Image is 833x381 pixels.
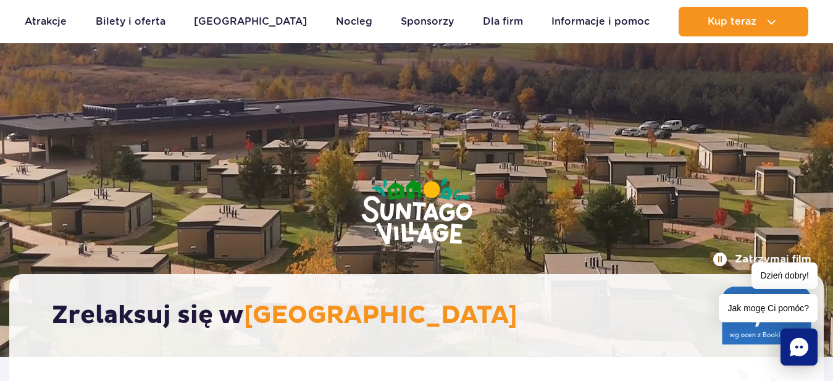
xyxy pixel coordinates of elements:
span: Kup teraz [708,16,756,27]
span: Dzień dobry! [751,262,818,289]
a: Sponsorzy [401,7,454,36]
a: [GEOGRAPHIC_DATA] [194,7,307,36]
h2: Zrelaksuj się w [52,300,793,331]
span: Jak mogę Ci pomóc? [719,294,818,322]
a: Atrakcje [25,7,67,36]
img: Suntago Village [312,130,522,295]
button: Kup teraz [679,7,808,36]
span: [GEOGRAPHIC_DATA] [244,300,517,331]
a: Nocleg [336,7,372,36]
a: Bilety i oferta [96,7,165,36]
button: Zatrzymaj film [713,252,811,267]
a: Dla firm [483,7,523,36]
div: Chat [781,329,818,366]
a: Informacje i pomoc [551,7,650,36]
